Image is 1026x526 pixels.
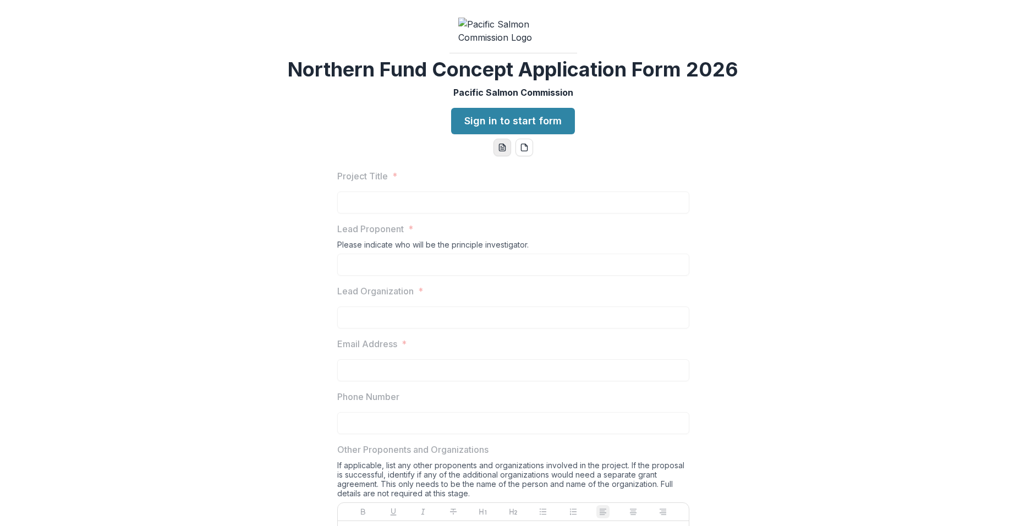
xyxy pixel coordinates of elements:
[656,505,670,518] button: Align Right
[337,240,689,254] div: Please indicate who will be the principle investigator.
[567,505,580,518] button: Ordered List
[337,461,689,502] div: If applicable, list any other proponents and organizations involved in the project. If the propos...
[453,86,573,99] p: Pacific Salmon Commission
[337,284,414,298] p: Lead Organization
[493,139,511,156] button: word-download
[447,505,460,518] button: Strike
[458,18,568,44] img: Pacific Salmon Commission Logo
[288,58,738,81] h2: Northern Fund Concept Application Form 2026
[337,169,388,183] p: Project Title
[536,505,550,518] button: Bullet List
[476,505,490,518] button: Heading 1
[515,139,533,156] button: pdf-download
[507,505,520,518] button: Heading 2
[337,443,489,456] p: Other Proponents and Organizations
[416,505,430,518] button: Italicize
[337,390,399,403] p: Phone Number
[451,108,575,134] a: Sign in to start form
[387,505,400,518] button: Underline
[337,222,404,235] p: Lead Proponent
[627,505,640,518] button: Align Center
[356,505,370,518] button: Bold
[596,505,610,518] button: Align Left
[337,337,397,350] p: Email Address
